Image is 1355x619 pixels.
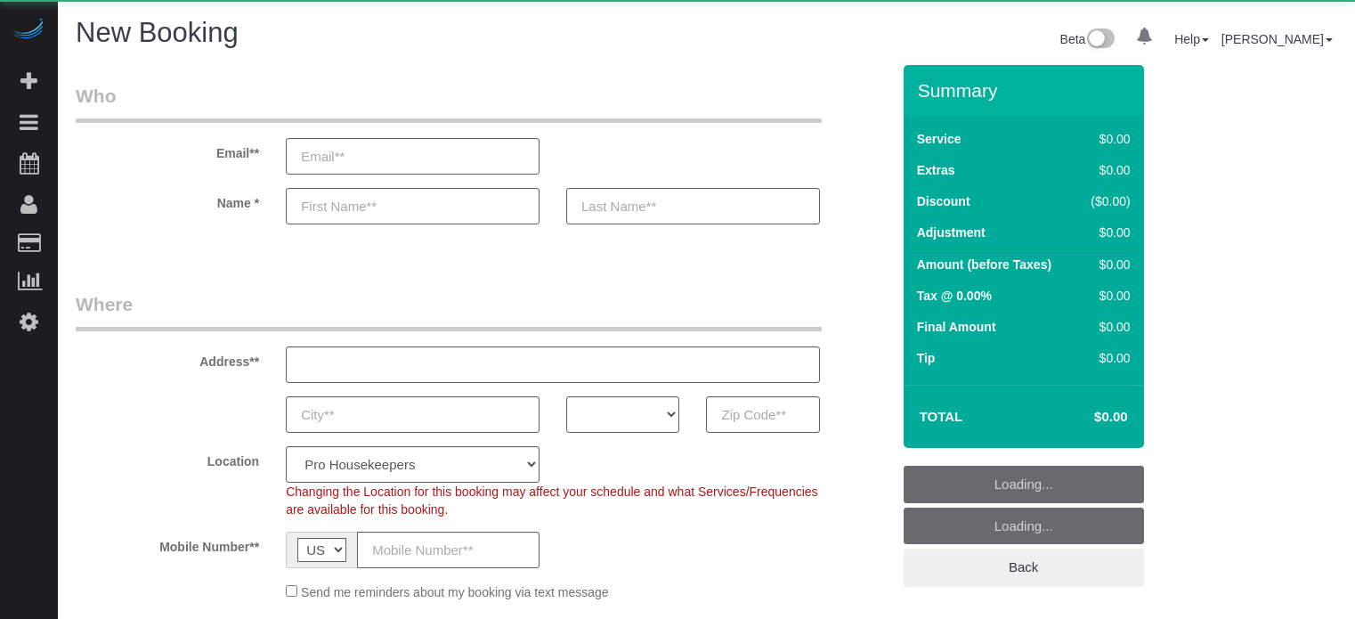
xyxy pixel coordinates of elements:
[917,256,1051,273] label: Amount (before Taxes)
[76,17,239,48] span: New Booking
[917,318,996,336] label: Final Amount
[1083,130,1131,148] div: $0.00
[904,549,1144,586] a: Back
[1083,224,1131,241] div: $0.00
[917,130,961,148] label: Service
[286,188,540,224] input: First Name**
[918,80,1135,101] h3: Summary
[920,409,963,424] strong: Total
[706,396,819,433] input: Zip Code**
[1221,32,1333,46] a: [PERSON_NAME]
[62,532,272,556] label: Mobile Number**
[11,18,46,43] img: Automaid Logo
[1083,349,1131,367] div: $0.00
[357,532,540,568] input: Mobile Number**
[917,161,955,179] label: Extras
[566,188,820,224] input: Last Name**
[917,192,970,210] label: Discount
[1085,29,1115,52] img: New interface
[917,224,986,241] label: Adjustment
[1083,256,1131,273] div: $0.00
[1083,161,1131,179] div: $0.00
[1083,287,1131,305] div: $0.00
[1083,192,1131,210] div: ($0.00)
[76,291,822,331] legend: Where
[62,446,272,470] label: Location
[76,83,822,123] legend: Who
[301,585,609,599] span: Send me reminders about my booking via text message
[1060,32,1116,46] a: Beta
[917,287,992,305] label: Tax @ 0.00%
[286,485,817,517] span: Changing the Location for this booking may affect your schedule and what Services/Frequencies are...
[1083,318,1131,336] div: $0.00
[1174,32,1209,46] a: Help
[1041,410,1127,425] h4: $0.00
[917,349,936,367] label: Tip
[62,188,272,212] label: Name *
